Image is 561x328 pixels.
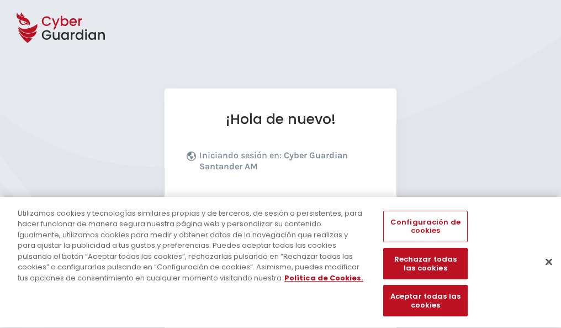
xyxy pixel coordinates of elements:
p: Iniciando sesión en: [199,150,372,178]
button: Cerrar [537,249,561,274]
h1: ¡Hola de nuevo! [187,111,374,128]
button: Configuración de cookies, Abre el cuadro de diálogo del centro de preferencias. [383,211,467,242]
b: Cyber Guardian Santander AM [199,150,348,171]
button: Rechazar todas las cookies [383,248,467,280]
a: Más información sobre su privacidad, se abre en una nueva pestaña [284,273,363,283]
div: Utilizamos cookies y tecnologías similares propias y de terceros, de sesión o persistentes, para ... [18,208,367,284]
button: Aceptar todas las cookies [383,285,467,317]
